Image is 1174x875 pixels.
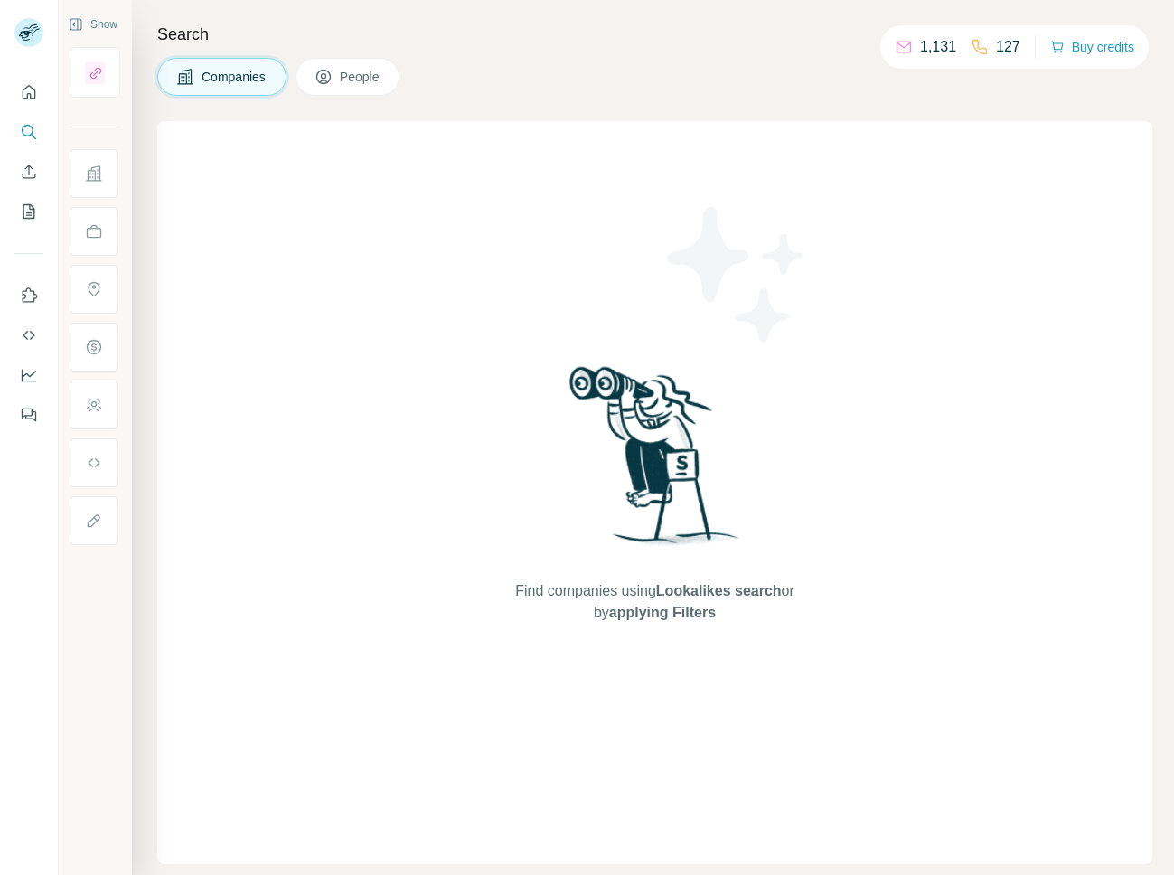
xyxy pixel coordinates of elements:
button: Feedback [14,399,43,431]
p: 127 [996,36,1020,58]
span: Find companies using or by [510,580,799,624]
img: Surfe Illustration - Woman searching with binoculars [561,362,749,563]
button: Buy credits [1050,34,1134,60]
button: My lists [14,195,43,228]
span: Companies [202,68,268,86]
button: Search [14,116,43,148]
button: Dashboard [14,359,43,391]
button: Show [56,11,130,38]
img: Surfe Illustration - Stars [655,193,818,356]
button: Quick start [14,76,43,108]
span: People [340,68,381,86]
span: applying Filters [609,605,716,620]
button: Use Surfe on LinkedIn [14,279,43,312]
button: Enrich CSV [14,155,43,188]
button: Use Surfe API [14,319,43,352]
h4: Search [157,22,1152,47]
p: 1,131 [920,36,956,58]
span: Lookalikes search [656,583,782,598]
